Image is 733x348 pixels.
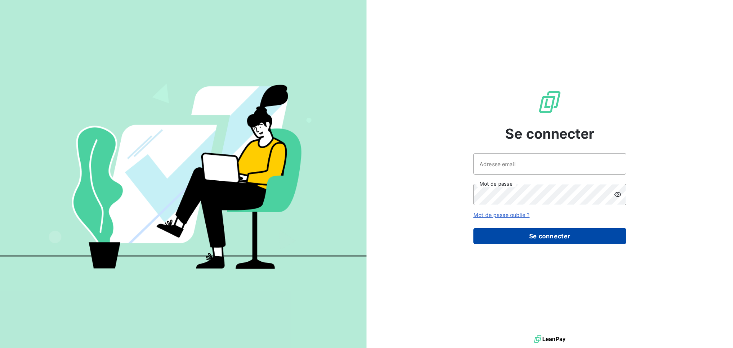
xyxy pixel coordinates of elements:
[534,333,565,345] img: logo
[473,153,626,175] input: placeholder
[538,90,562,114] img: Logo LeanPay
[473,212,530,218] a: Mot de passe oublié ?
[473,228,626,244] button: Se connecter
[505,123,594,144] span: Se connecter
